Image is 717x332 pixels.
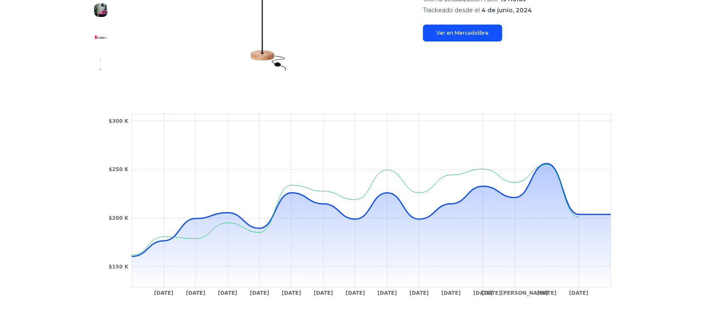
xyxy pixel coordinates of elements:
tspan: $300 K [108,118,129,124]
tspan: [DATE] [441,290,461,296]
tspan: [DATE] [409,290,429,296]
a: Ver en Mercadolibre [423,25,502,41]
tspan: [DATE] [473,290,493,296]
tspan: [DATE] [186,290,206,296]
tspan: [DATE] [218,290,237,296]
tspan: $200 K [108,215,129,221]
img: Lampara De Pie Led Ideal Lectura Madera Torneada Buena Luz [94,30,108,44]
tspan: [DATE] [378,290,397,296]
tspan: [DATE] [282,290,301,296]
tspan: [DATE] [537,290,556,296]
tspan: [DATE] [345,290,365,296]
tspan: [DATE] [569,290,589,296]
span: 4 de junio, 2024 [481,6,532,14]
img: Lampara De Pie Led Ideal Lectura Madera Torneada Buena Luz [94,58,108,71]
img: Lampara De Pie Led Ideal Lectura Madera Torneada Buena Luz [94,3,108,17]
tspan: [DATE][PERSON_NAME] [481,290,548,296]
tspan: [DATE] [314,290,333,296]
tspan: [DATE] [154,290,173,296]
tspan: $250 K [108,166,129,172]
span: Trackeado desde el [423,6,480,14]
tspan: $150 K [108,264,129,270]
tspan: [DATE] [250,290,269,296]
